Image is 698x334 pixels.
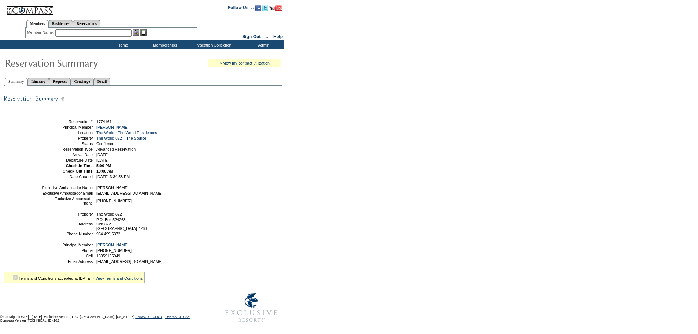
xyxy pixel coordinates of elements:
[143,40,185,49] td: Memberships
[96,120,112,124] span: 1774167
[41,191,94,195] td: Exclusive Ambassador Email:
[19,276,91,280] span: Terms and Conditions accepted at [DATE]
[96,199,132,203] span: [PHONE_NUMBER]
[41,197,94,205] td: Exclusive Ambassador Phone:
[96,158,109,162] span: [DATE]
[41,136,94,140] td: Property:
[4,94,224,103] img: subTtlResSummary.gif
[242,40,284,49] td: Admin
[49,78,70,85] a: Requests
[73,20,100,27] a: Reservations
[262,5,268,11] img: Follow us on Twitter
[5,55,151,70] img: Reservaton Summary
[96,217,147,231] span: P.O. Box 524263 Unit 822 [GEOGRAPHIC_DATA]-4263
[41,248,94,253] td: Phone:
[220,61,270,65] a: » view my contract utilization
[66,164,94,168] strong: Check-In Time:
[63,169,94,173] strong: Check-Out Time:
[96,232,120,236] span: 954.499.5372
[96,136,122,140] a: The World 822
[41,120,94,124] td: Reservation #:
[96,175,130,179] span: [DATE] 3:34:58 PM
[41,217,94,231] td: Address:
[41,131,94,135] td: Location:
[242,34,261,39] a: Sign Out
[41,142,94,146] td: Status:
[96,259,163,264] span: [EMAIL_ADDRESS][DOMAIN_NAME]
[126,136,146,140] a: The Source
[26,20,49,28] a: Members
[70,78,93,85] a: Concierge
[41,186,94,190] td: Exclusive Ambassador Name:
[96,131,157,135] a: The World - The World Residences
[96,147,136,151] span: Advanced Reservation
[41,153,94,157] td: Arrival Date:
[96,169,113,173] span: 10:00 AM
[269,5,282,11] img: Subscribe to our YouTube Channel
[41,158,94,162] td: Departure Date:
[41,175,94,179] td: Date Created:
[101,40,143,49] td: Home
[94,78,111,85] a: Detail
[96,142,114,146] span: Confirmed
[96,212,122,216] span: The World 822
[27,29,55,36] div: Member Name:
[218,289,284,326] img: Exclusive Resorts
[133,29,139,36] img: View
[255,7,261,12] a: Become our fan on Facebook
[48,20,73,27] a: Residences
[266,34,269,39] span: ::
[5,78,27,86] a: Summary
[41,147,94,151] td: Reservation Type:
[96,125,129,129] a: [PERSON_NAME]
[135,315,162,319] a: PRIVACY POLICY
[41,232,94,236] td: Phone Number:
[27,78,49,85] a: Itinerary
[41,125,94,129] td: Principal Member:
[185,40,242,49] td: Vacation Collection
[140,29,147,36] img: Reservations
[96,164,111,168] span: 5:00 PM
[41,212,94,216] td: Property:
[273,34,283,39] a: Help
[96,191,163,195] span: [EMAIL_ADDRESS][DOMAIN_NAME]
[262,7,268,12] a: Follow us on Twitter
[92,276,143,280] a: » View Terms and Conditions
[255,5,261,11] img: Become our fan on Facebook
[41,259,94,264] td: Email Address:
[41,254,94,258] td: Cell:
[96,153,109,157] span: [DATE]
[96,243,129,247] a: [PERSON_NAME]
[228,4,254,13] td: Follow Us ::
[96,186,129,190] span: [PERSON_NAME]
[165,315,190,319] a: TERMS OF USE
[269,7,282,12] a: Subscribe to our YouTube Channel
[96,254,120,258] span: 13059155949
[41,243,94,247] td: Principal Member:
[96,248,132,253] span: [PHONE_NUMBER]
